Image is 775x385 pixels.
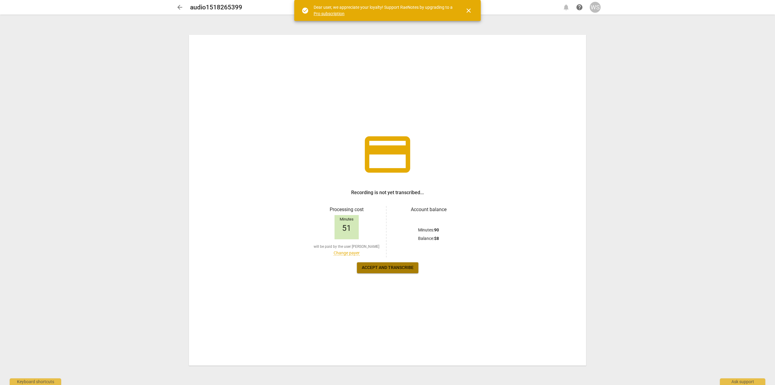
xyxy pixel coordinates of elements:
[334,251,360,256] a: Change payer
[434,227,439,232] b: 90
[314,11,345,16] a: Pro subscription
[394,206,463,213] h3: Account balance
[176,4,183,11] span: arrow_back
[351,189,424,196] h3: Recording is not yet transcribed...
[576,4,583,11] span: help
[461,3,476,18] button: Close
[720,378,765,385] div: Ask support
[418,227,439,233] p: Minutes :
[335,217,359,222] div: Minutes
[434,236,439,241] b: $ 8
[590,2,601,13] button: WS
[314,4,454,17] div: Dear user, we appreciate your loyalty! Support RaeNotes by upgrading to a
[357,262,418,273] button: Accept and transcribe
[362,265,414,271] span: Accept and transcribe
[190,4,242,11] h2: audio1518265399
[465,7,472,14] span: close
[302,7,309,14] span: check_circle
[574,2,585,13] a: Help
[314,244,379,249] span: will be paid by the user [PERSON_NAME]
[418,235,439,242] p: Balance :
[312,206,381,213] h3: Processing cost
[10,378,61,385] div: Keyboard shortcuts
[360,127,415,182] span: credit_card
[342,224,351,233] span: 51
